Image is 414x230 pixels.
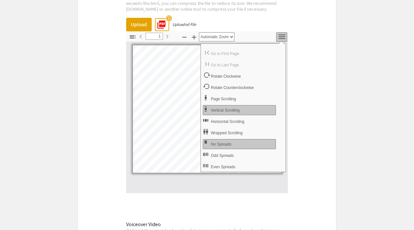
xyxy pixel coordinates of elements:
[166,15,172,21] mat-icon: highlight_off
[189,32,200,42] button: Zoom In
[172,22,196,27] div: Uploaded File
[130,42,284,176] div: Page 1
[127,32,138,42] button: Toggle Sidebar
[5,201,27,225] iframe: Chat
[211,142,233,147] span: No Spreads
[211,119,245,124] span: Horizontal Scrolling
[203,49,276,59] button: Go to First Page
[126,18,152,31] button: Upload
[203,82,276,93] button: Rotate Counterclockwise
[203,71,276,81] button: Rotate Clockwise
[211,153,235,158] span: Odd Spreads
[155,18,164,27] mat-icon: picture_as_pdf
[203,105,276,115] button: Vertical Scrolling
[203,150,276,160] button: Odd Spreads
[162,32,173,41] button: Next Page
[211,63,240,67] span: Go to Last Page
[203,94,276,104] button: Page Scrolling
[199,32,234,41] select: Zoom
[203,116,276,126] button: Horizontal Scrolling
[179,32,190,42] button: Zoom Out
[203,162,276,172] button: Even Spreads
[211,85,255,90] span: Rotate Counterclockwise
[276,32,287,42] button: Tools
[135,32,146,41] button: Previous Page
[126,221,161,228] mat-label: Voiceover Video
[211,74,242,79] span: Rotate Clockwise
[211,51,240,56] span: Go to First Page
[203,60,276,70] button: Go to Last Page
[146,33,163,40] input: Page
[211,108,241,113] span: Vertical Scrolling
[211,165,236,169] span: Even Spreads
[211,97,237,101] span: Use Page Scrolling
[203,128,276,138] button: Wrapped Scrolling
[203,139,276,149] button: No Spreads
[211,131,244,135] span: Wrapped Scrolling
